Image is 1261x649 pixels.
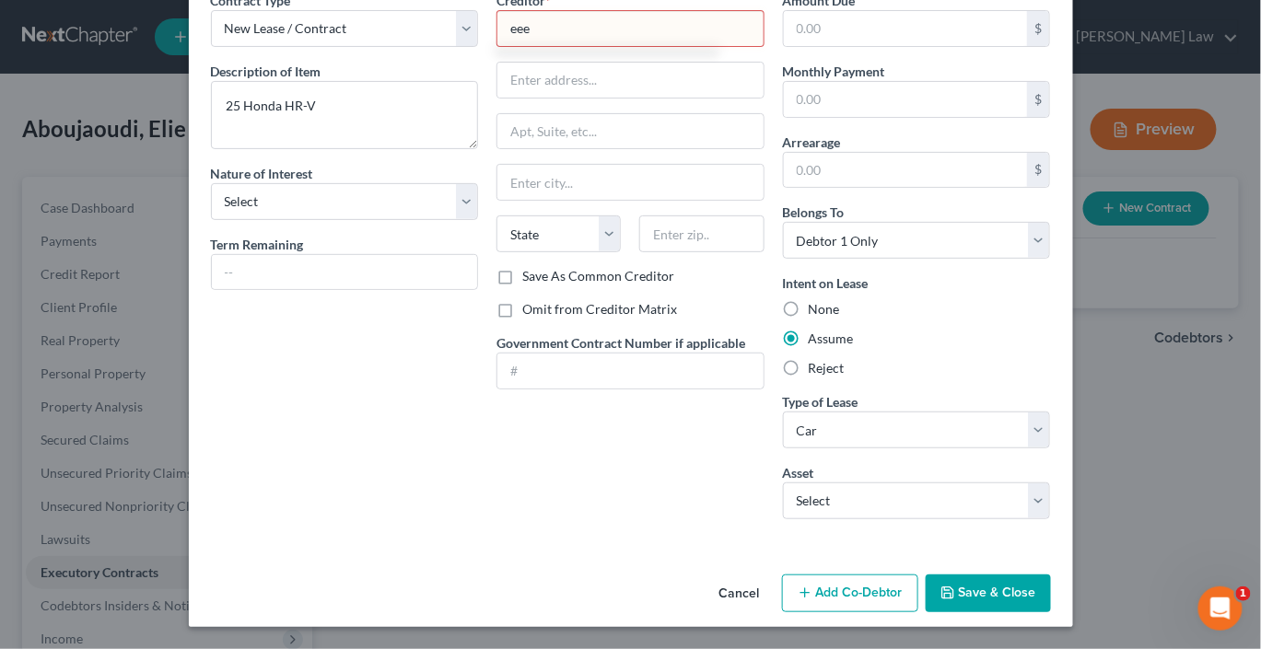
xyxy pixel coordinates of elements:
div: $ [1027,153,1049,188]
input: 0.00 [784,11,1028,46]
div: $ [1027,82,1049,117]
input: Enter address... [497,63,764,98]
input: 0.00 [784,82,1028,117]
span: Description of Item [211,64,321,79]
label: Asset [783,463,814,482]
label: Reject [809,359,845,377]
span: Belongs To [783,204,845,220]
label: Save As Common Creditor [522,267,674,285]
input: 0.00 [784,153,1028,188]
label: Intent on Lease [783,273,869,293]
button: Save & Close [926,574,1051,613]
input: -- [212,255,478,290]
div: $ [1027,11,1049,46]
label: Assume [809,330,854,348]
label: Monthly Payment [783,62,885,81]
input: # [497,353,764,388]
label: Omit from Creditor Matrix [522,300,677,319]
label: Arrearage [783,133,841,152]
span: Type of Lease [783,394,858,410]
input: Enter zip.. [639,215,764,252]
label: Government Contract Number if applicable [496,333,745,353]
label: Term Remaining [211,235,304,254]
label: Nature of Interest [211,164,313,183]
button: Add Co-Debtor [782,574,918,613]
button: Cancel [705,576,775,613]
input: Search creditor by name... [496,10,765,47]
input: Apt, Suite, etc... [497,114,764,149]
input: Enter city... [497,165,764,200]
iframe: Intercom live chat [1198,586,1243,631]
label: None [809,300,840,319]
span: 1 [1236,586,1251,601]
